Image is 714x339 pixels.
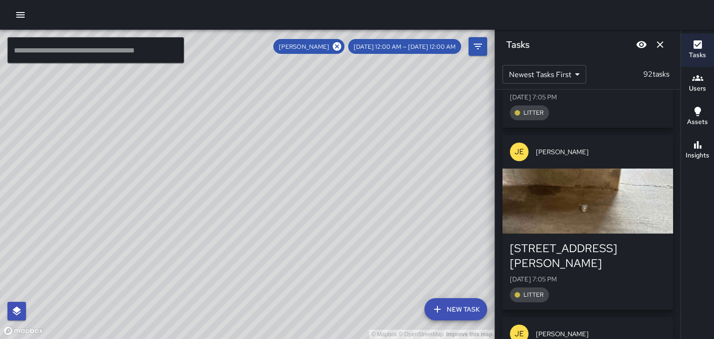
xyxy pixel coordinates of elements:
span: [PERSON_NAME] [273,43,335,51]
span: [PERSON_NAME] [536,147,666,156]
p: JE [515,146,524,157]
span: LITTER [518,109,549,117]
span: [PERSON_NAME] [536,329,666,339]
p: [DATE] 7:05 PM [510,92,666,102]
button: JE[PERSON_NAME][STREET_ADDRESS][PERSON_NAME][DATE] 7:05 PMLITTER [502,135,673,310]
div: [STREET_ADDRESS][PERSON_NAME] [510,241,666,271]
button: Assets [681,100,714,134]
div: [PERSON_NAME] [273,39,344,54]
p: [DATE] 7:05 PM [510,274,666,284]
button: Users [681,67,714,100]
h6: Tasks [506,37,529,52]
button: Filters [469,37,487,56]
button: Blur [632,35,651,54]
h6: Tasks [689,50,706,60]
h6: Users [689,84,706,94]
button: Insights [681,134,714,167]
button: Dismiss [651,35,669,54]
div: Newest Tasks First [502,65,586,84]
button: New Task [424,298,487,320]
h6: Insights [686,150,709,161]
h6: Assets [687,117,708,127]
p: 92 tasks [640,69,673,80]
span: [DATE] 12:00 AM — [DATE] 12:00 AM [348,43,461,51]
button: Tasks [681,33,714,67]
span: LITTER [518,291,549,299]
